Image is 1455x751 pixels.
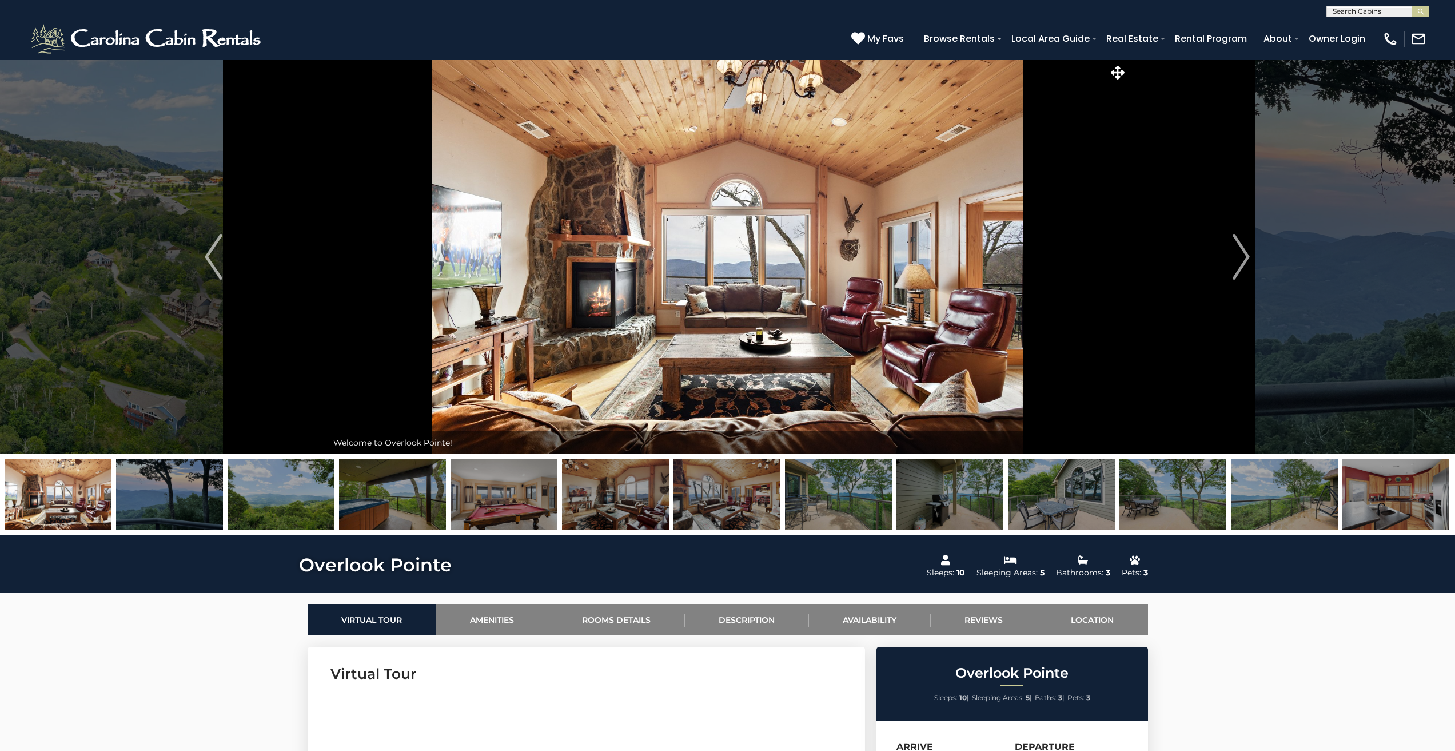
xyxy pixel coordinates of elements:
[205,234,222,280] img: arrow
[116,459,223,530] img: 163278099
[548,604,685,635] a: Rooms Details
[1037,604,1148,635] a: Location
[1342,459,1449,530] img: 163477043
[1303,29,1371,49] a: Owner Login
[1035,693,1057,702] span: Baths:
[1086,693,1090,702] strong: 3
[959,693,967,702] strong: 10
[1006,29,1095,49] a: Local Area Guide
[29,22,266,56] img: White-1-2.png
[1067,693,1085,702] span: Pets:
[785,459,892,530] img: 169113739
[1026,693,1030,702] strong: 5
[972,690,1032,705] li: |
[1410,31,1426,47] img: mail-regular-white.png
[867,31,904,46] span: My Favs
[972,693,1024,702] span: Sleeping Areas:
[328,431,1128,454] div: Welcome to Overlook Pointe!
[1127,59,1355,454] button: Next
[228,459,334,530] img: 169113753
[451,459,557,530] img: 163477027
[685,604,809,635] a: Description
[330,664,842,684] h3: Virtual Tour
[1101,29,1164,49] a: Real Estate
[673,459,780,530] img: 163477010
[436,604,548,635] a: Amenities
[931,604,1037,635] a: Reviews
[1169,29,1253,49] a: Rental Program
[934,690,969,705] li: |
[879,666,1145,681] h2: Overlook Pointe
[809,604,931,635] a: Availability
[1058,693,1062,702] strong: 3
[1233,234,1250,280] img: arrow
[308,604,436,635] a: Virtual Tour
[896,459,1003,530] img: 169113741
[1258,29,1298,49] a: About
[1119,459,1226,530] img: 169113744
[562,459,669,530] img: 163477008
[339,459,446,530] img: 169113765
[851,31,907,46] a: My Favs
[100,59,328,454] button: Previous
[1382,31,1398,47] img: phone-regular-white.png
[1231,459,1338,530] img: 169113749
[1008,459,1115,530] img: 169113757
[1035,690,1065,705] li: |
[934,693,958,702] span: Sleeps:
[5,459,111,530] img: 163477009
[918,29,1000,49] a: Browse Rentals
